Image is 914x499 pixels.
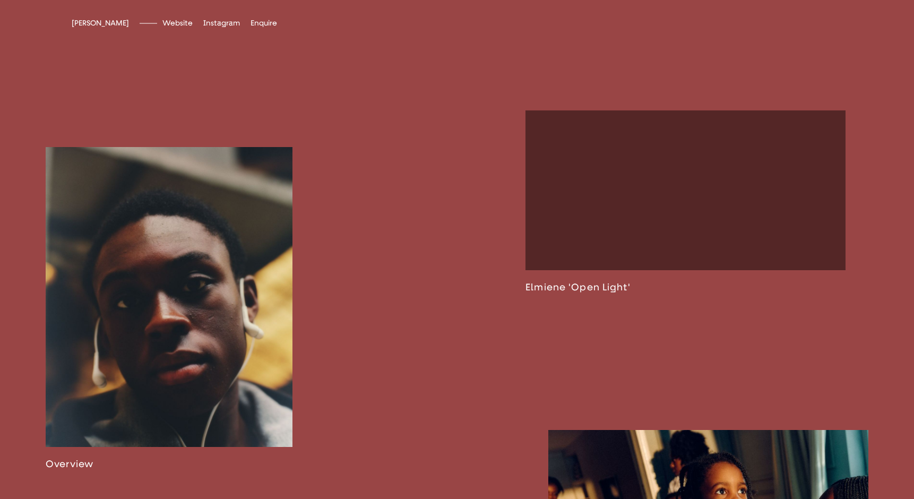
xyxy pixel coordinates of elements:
a: Enquire[EMAIL_ADDRESS][DOMAIN_NAME] [251,19,277,28]
span: [PERSON_NAME] [72,19,129,28]
span: Instagram [203,19,240,28]
span: Enquire [251,19,277,28]
span: Website [162,19,193,28]
a: Website[DOMAIN_NAME] [162,19,193,28]
a: Instagram[PERSON_NAME].khan [203,19,240,28]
